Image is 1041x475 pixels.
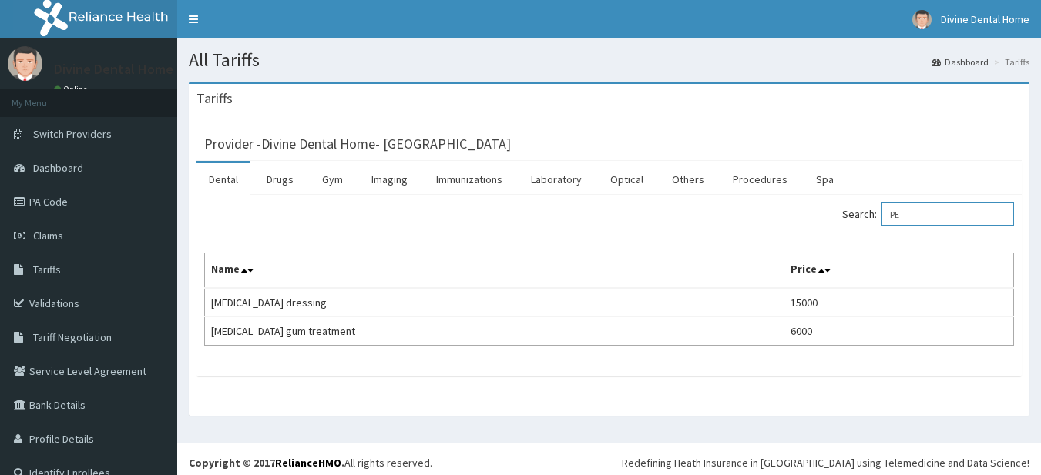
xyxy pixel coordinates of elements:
[33,229,63,243] span: Claims
[622,455,1029,470] div: Redefining Heath Insurance in [GEOGRAPHIC_DATA] using Telemedicine and Data Science!
[784,253,1013,289] th: Price
[33,127,112,141] span: Switch Providers
[275,456,341,470] a: RelianceHMO
[424,163,515,196] a: Immunizations
[932,55,989,69] a: Dashboard
[196,163,250,196] a: Dental
[842,202,1014,226] label: Search:
[204,137,511,151] h3: Provider - Divine Dental Home- [GEOGRAPHIC_DATA]
[189,50,1029,70] h1: All Tariffs
[254,163,306,196] a: Drugs
[8,46,42,81] img: User Image
[310,163,355,196] a: Gym
[519,163,594,196] a: Laboratory
[804,163,846,196] a: Spa
[205,317,784,346] td: [MEDICAL_DATA] gum treatment
[660,163,717,196] a: Others
[33,263,61,276] span: Tariffs
[54,84,91,95] a: Online
[33,330,112,344] span: Tariff Negotiation
[784,288,1013,317] td: 15000
[720,163,800,196] a: Procedures
[33,161,83,175] span: Dashboard
[912,10,932,29] img: User Image
[205,288,784,317] td: [MEDICAL_DATA] dressing
[598,163,656,196] a: Optical
[189,456,344,470] strong: Copyright © 2017 .
[881,202,1014,226] input: Search:
[54,62,173,76] p: Divine Dental Home
[784,317,1013,346] td: 6000
[990,55,1029,69] li: Tariffs
[196,92,233,105] h3: Tariffs
[205,253,784,289] th: Name
[359,163,420,196] a: Imaging
[941,12,1029,26] span: Divine Dental Home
